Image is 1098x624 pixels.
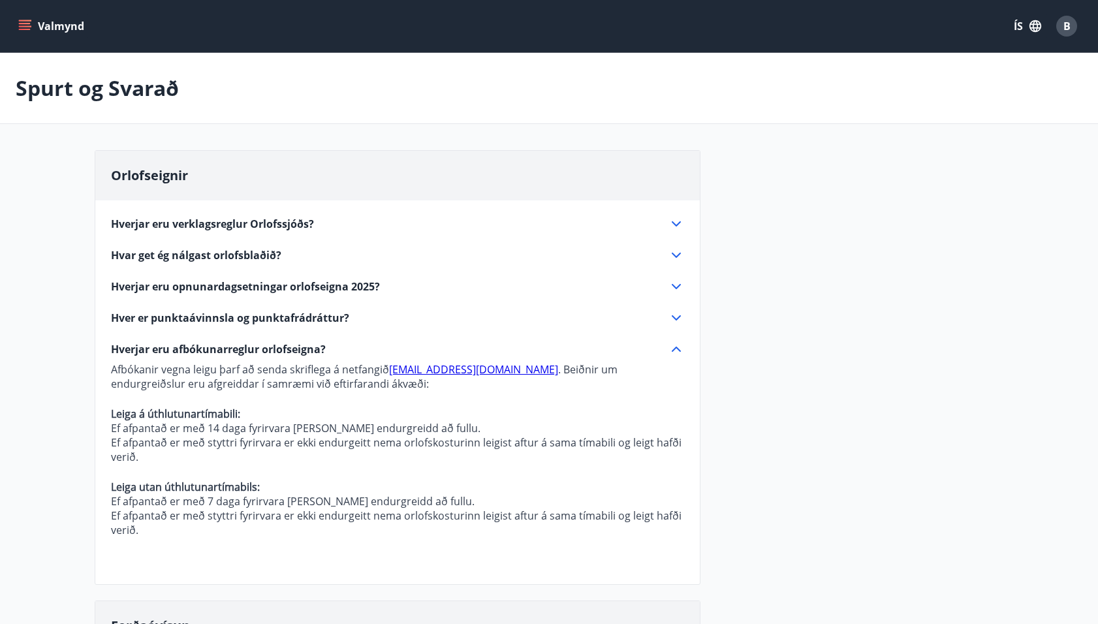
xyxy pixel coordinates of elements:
button: B [1051,10,1082,42]
span: Hver er punktaávinnsla og punktafrádráttur? [111,311,349,325]
p: Ef afpantað er með styttri fyrirvara er ekki endurgeitt nema orlofskosturinn leigist aftur á sama... [111,508,684,537]
strong: Leiga á úthlutunartímabili: [111,407,240,421]
p: Ef afpantað er með styttri fyrirvara er ekki endurgeitt nema orlofskosturinn leigist aftur á sama... [111,435,684,464]
div: Hverjar eru afbókunarreglur orlofseigna? [111,341,684,357]
div: Hverjar eru verklagsreglur Orlofssjóðs? [111,216,684,232]
span: Hvar get ég nálgast orlofsblaðið? [111,248,281,262]
div: Hvar get ég nálgast orlofsblaðið? [111,247,684,263]
div: Hver er punktaávinnsla og punktafrádráttur? [111,310,684,326]
p: Ef afpantað er með 14 daga fyrirvara [PERSON_NAME] endurgreidd að fullu. [111,421,684,435]
button: menu [16,14,89,38]
span: Hverjar eru verklagsreglur Orlofssjóðs? [111,217,314,231]
div: Hverjar eru afbókunarreglur orlofseigna? [111,357,684,569]
p: Afbókanir vegna leigu þarf að senda skriflega á netfangið . Beiðnir um endurgreiðslur eru afgreid... [111,362,684,391]
div: Hverjar eru opnunardagsetningar orlofseigna 2025? [111,279,684,294]
span: Hverjar eru opnunardagsetningar orlofseigna 2025? [111,279,380,294]
span: B [1063,19,1071,33]
a: [EMAIL_ADDRESS][DOMAIN_NAME] [389,362,558,377]
span: Hverjar eru afbókunarreglur orlofseigna? [111,342,326,356]
strong: Leiga utan úthlutunartímabils: [111,480,260,494]
span: Orlofseignir [111,166,188,184]
button: ÍS [1007,14,1048,38]
p: Ef afpantað er með 7 daga fyrirvara [PERSON_NAME] endurgreidd að fullu. [111,494,684,508]
p: Spurt og Svarað [16,74,179,102]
